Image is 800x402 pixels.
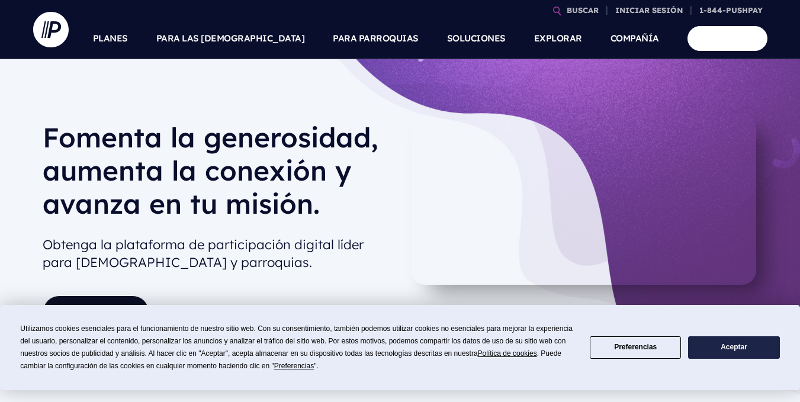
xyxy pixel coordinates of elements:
[478,349,537,358] font: Política de cookies
[702,33,753,44] font: COMENZAR
[688,336,779,359] button: Aceptar
[687,26,767,50] a: COMENZAR
[43,295,149,330] a: COMENZAR
[611,33,659,44] font: COMPAÑÍA
[615,5,683,15] font: INICIAR SESIÓN
[614,343,657,351] font: Preferencias
[534,33,582,44] font: EXPLORAR
[20,324,573,358] font: Utilizamos cookies esenciales para el funcionamiento de nuestro sitio web. Con su consentimiento,...
[43,120,378,221] font: Fomenta la generosidad, aumenta la conexión y avanza en tu misión.
[93,18,128,59] a: PLANES
[447,18,506,59] a: SOLUCIONES
[314,362,319,370] font: ".
[447,33,506,44] font: SOLUCIONES
[721,343,747,351] font: Aceptar
[274,362,314,370] font: Preferencias
[93,33,128,44] font: PLANES
[156,33,305,44] font: PARA LAS [DEMOGRAPHIC_DATA]
[590,336,681,359] button: Preferencias
[43,236,364,271] font: Obtenga la plataforma de participación digital líder para [DEMOGRAPHIC_DATA] y parroquias.
[534,18,582,59] a: EXPLORAR
[156,18,305,59] a: PARA LAS [DEMOGRAPHIC_DATA]
[699,5,763,15] font: 1-844-PUSHPAY
[333,33,419,44] font: PARA PARROQUIAS
[333,18,419,59] a: PARA PARROQUIAS
[567,5,599,15] font: BUSCAR
[611,18,659,59] a: COMPAÑÍA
